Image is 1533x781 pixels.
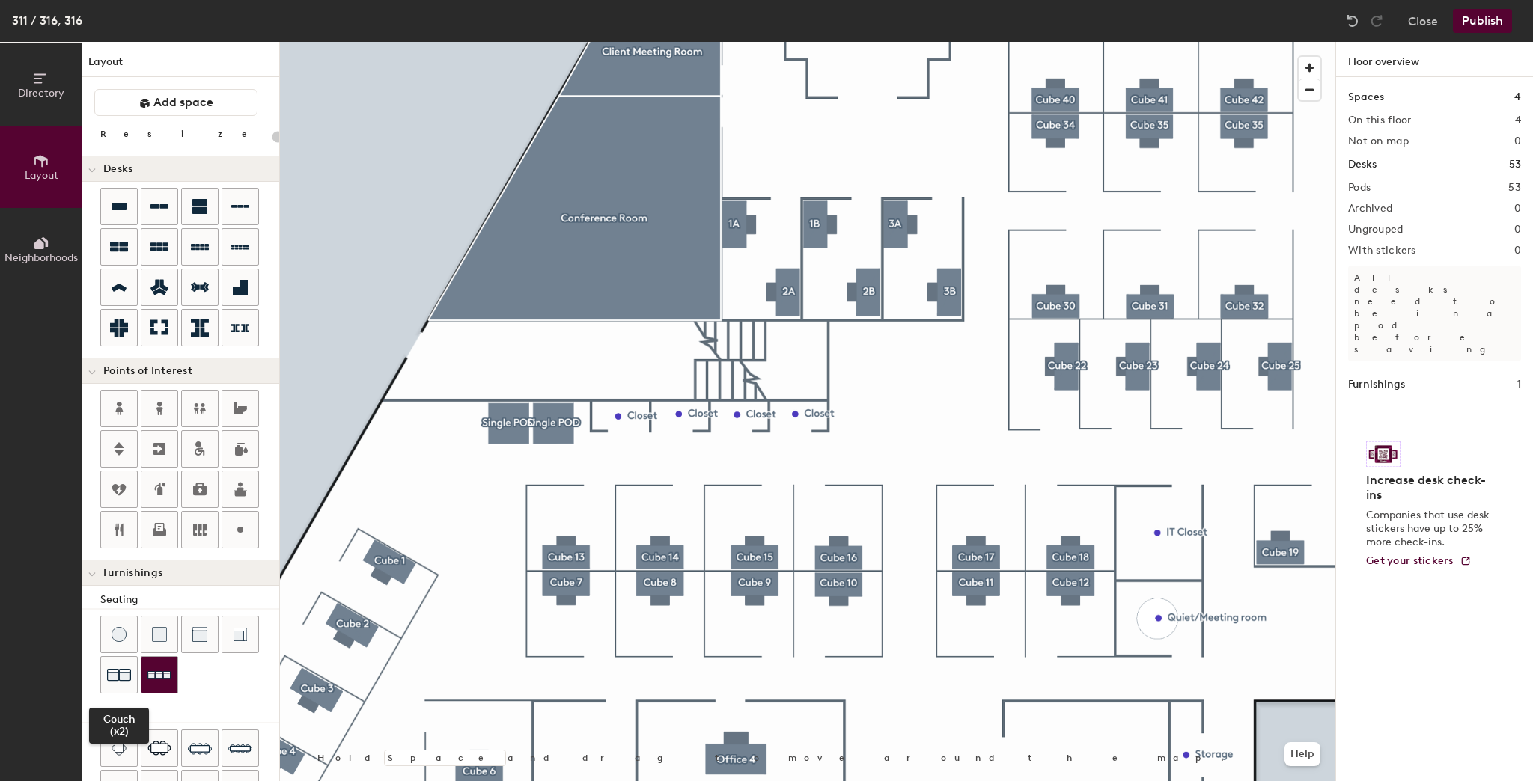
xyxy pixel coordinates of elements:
button: Couch (corner) [222,616,259,653]
img: Sticker logo [1366,441,1401,467]
button: Couch (x2)Couch (x2) [100,656,138,693]
img: Undo [1345,13,1360,28]
span: Neighborhoods [4,251,78,264]
h1: Layout [82,54,279,77]
img: Stool [112,627,127,642]
button: Stool [100,616,138,653]
img: Cushion [152,627,167,642]
button: Publish [1453,9,1512,33]
img: Couch (corner) [233,627,248,642]
a: Get your stickers [1366,555,1472,568]
h2: Not on map [1348,135,1409,147]
p: All desks need to be in a pod before saving [1348,266,1521,361]
h2: 0 [1514,224,1521,236]
h2: 0 [1514,245,1521,257]
img: Couch (middle) [192,627,207,642]
h1: 1 [1517,376,1521,393]
h2: With stickers [1348,245,1416,257]
span: Directory [18,87,64,99]
h2: On this floor [1348,114,1412,126]
button: Four seat table [100,729,138,767]
h2: Ungrouped [1348,224,1404,236]
h4: Increase desk check-ins [1366,473,1494,503]
button: Close [1408,9,1438,33]
img: Couch (x3) [147,664,171,687]
button: Cushion [141,616,178,653]
h2: 0 [1514,135,1521,147]
span: Furnishings [103,567,162,579]
button: Six seat table [141,729,178,767]
h1: Spaces [1348,89,1384,105]
span: Points of Interest [103,365,192,377]
img: Couch (x2) [107,663,131,687]
img: Ten seat table [228,736,252,760]
h1: Furnishings [1348,376,1405,393]
button: Couch (x3) [141,656,178,693]
p: Companies that use desk stickers have up to 25% more check-ins. [1366,509,1494,549]
button: Couch (middle) [181,616,219,653]
h1: 53 [1509,156,1521,173]
button: Add space [94,89,257,116]
h1: 4 [1514,89,1521,105]
span: Layout [25,169,58,182]
h2: 53 [1508,182,1521,194]
div: Resize [100,128,266,140]
button: Help [1284,742,1320,766]
h2: 0 [1514,203,1521,215]
div: Seating [100,592,279,608]
h1: Floor overview [1336,42,1533,77]
div: 311 / 316, 316 [12,11,82,30]
span: Get your stickers [1366,554,1454,567]
img: Redo [1369,13,1384,28]
h1: Desks [1348,156,1377,173]
span: Desks [103,163,132,175]
h2: Archived [1348,203,1392,215]
div: Tables [100,705,279,722]
img: Eight seat table [188,736,212,760]
h2: Pods [1348,182,1371,194]
span: Add space [153,95,213,110]
h2: 4 [1515,114,1521,126]
img: Six seat table [147,741,171,756]
img: Four seat table [112,741,127,756]
button: Ten seat table [222,729,259,767]
button: Eight seat table [181,729,219,767]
